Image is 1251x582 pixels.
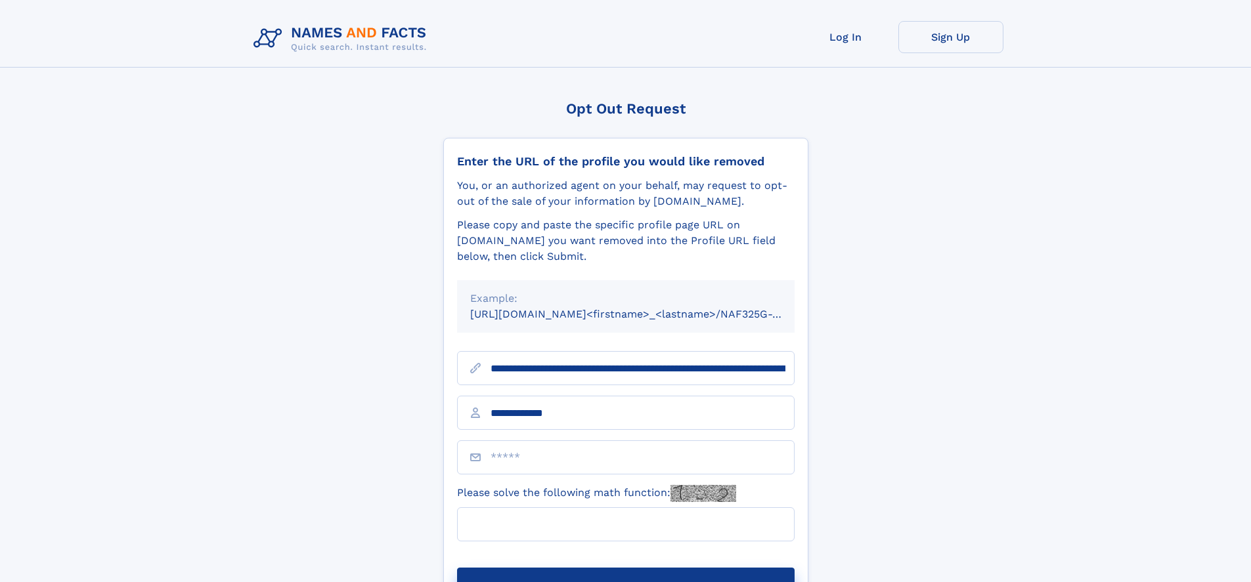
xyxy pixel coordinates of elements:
a: Log In [793,21,898,53]
div: Opt Out Request [443,100,808,117]
div: Example: [470,291,781,306]
label: Please solve the following math function: [457,485,736,502]
small: [URL][DOMAIN_NAME]<firstname>_<lastname>/NAF325G-xxxxxxxx [470,308,820,320]
div: You, or an authorized agent on your behalf, may request to opt-out of the sale of your informatio... [457,178,795,209]
div: Enter the URL of the profile you would like removed [457,154,795,169]
div: Please copy and paste the specific profile page URL on [DOMAIN_NAME] you want removed into the Pr... [457,217,795,264]
img: Logo Names and Facts [248,21,437,56]
a: Sign Up [898,21,1003,53]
